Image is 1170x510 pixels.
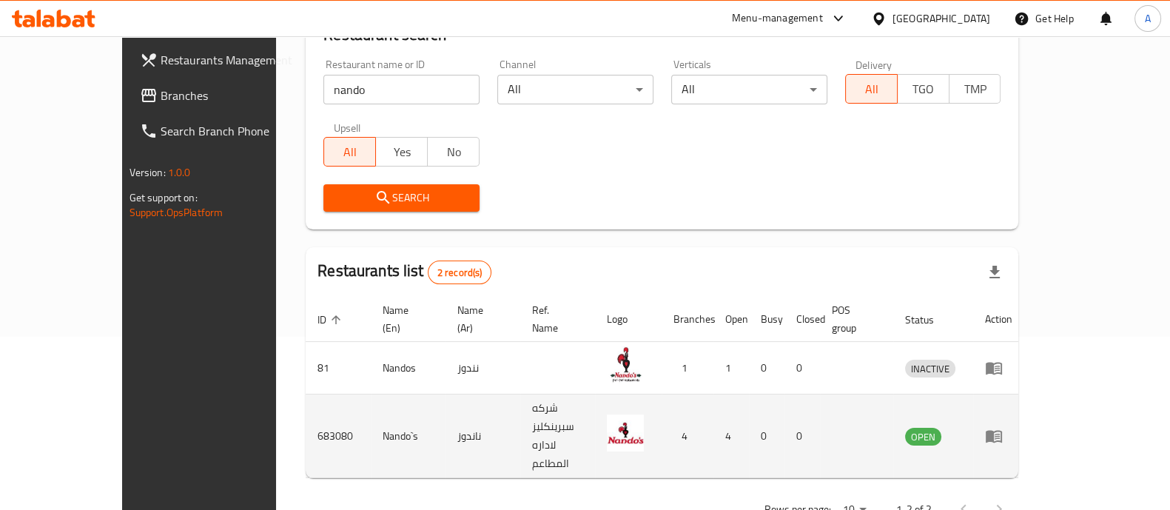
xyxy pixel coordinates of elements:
[428,266,491,280] span: 2 record(s)
[949,74,1001,104] button: TMP
[985,427,1012,445] div: Menu
[375,137,428,167] button: Yes
[607,415,644,452] img: Nando`s
[334,122,361,132] label: Upsell
[732,10,823,27] div: Menu-management
[335,189,468,207] span: Search
[168,163,191,182] span: 1.0.0
[904,78,944,100] span: TGO
[306,297,1024,478] table: enhanced table
[457,301,502,337] span: Name (Ar)
[130,188,198,207] span: Get support on:
[905,429,941,446] span: OPEN
[532,301,577,337] span: Ref. Name
[985,359,1012,377] div: Menu
[784,342,820,395] td: 0
[973,297,1024,342] th: Action
[662,342,713,395] td: 1
[428,261,492,284] div: Total records count
[607,346,644,383] img: Nandos
[897,74,949,104] button: TGO
[161,122,306,140] span: Search Branch Phone
[306,342,371,395] td: 81
[306,395,371,478] td: 683080
[128,113,317,149] a: Search Branch Phone
[713,297,749,342] th: Open
[130,163,166,182] span: Version:
[977,255,1012,290] div: Export file
[713,342,749,395] td: 1
[323,75,480,104] input: Search for restaurant name or ID..
[855,59,892,70] label: Delivery
[1145,10,1151,27] span: A
[323,184,480,212] button: Search
[905,311,953,329] span: Status
[446,342,520,395] td: نندوز
[662,395,713,478] td: 4
[662,297,713,342] th: Branches
[446,395,520,478] td: ناندوز
[128,78,317,113] a: Branches
[784,395,820,478] td: 0
[832,301,875,337] span: POS group
[852,78,892,100] span: All
[845,74,898,104] button: All
[371,395,446,478] td: Nando`s
[383,301,428,337] span: Name (En)
[520,395,595,478] td: شركه سبرينكليز لاداره المطاعم
[671,75,827,104] div: All
[382,141,422,163] span: Yes
[749,395,784,478] td: 0
[161,87,306,104] span: Branches
[330,141,370,163] span: All
[161,51,306,69] span: Restaurants Management
[317,260,491,284] h2: Restaurants list
[371,342,446,395] td: Nandos
[955,78,995,100] span: TMP
[713,395,749,478] td: 4
[892,10,990,27] div: [GEOGRAPHIC_DATA]
[128,42,317,78] a: Restaurants Management
[905,360,955,378] span: INACTIVE
[427,137,480,167] button: No
[749,297,784,342] th: Busy
[434,141,474,163] span: No
[317,311,346,329] span: ID
[749,342,784,395] td: 0
[130,203,223,222] a: Support.OpsPlatform
[784,297,820,342] th: Closed
[323,24,1001,46] h2: Restaurant search
[595,297,662,342] th: Logo
[323,137,376,167] button: All
[497,75,653,104] div: All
